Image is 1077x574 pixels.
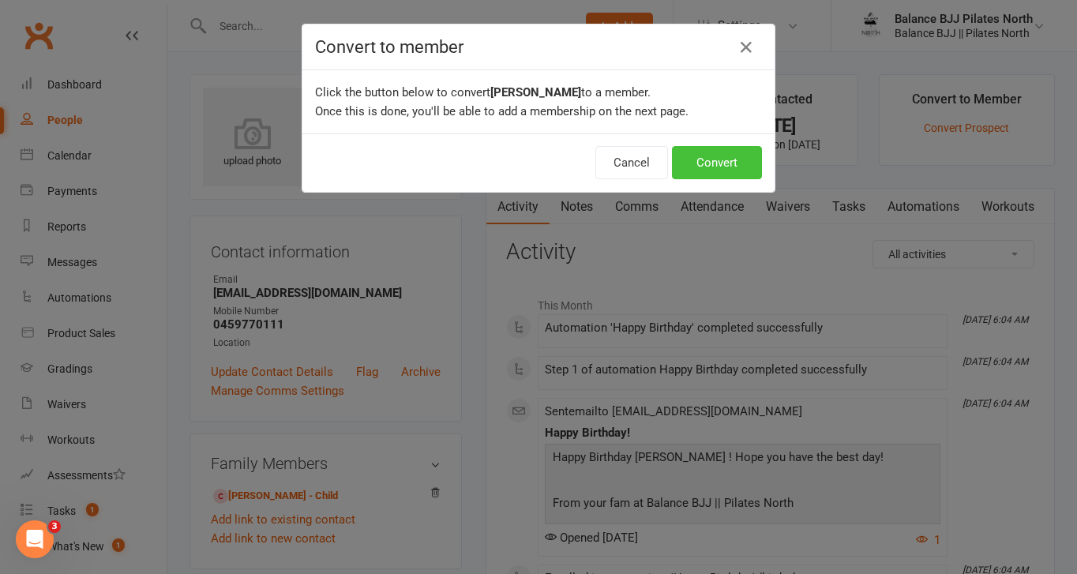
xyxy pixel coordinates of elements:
[48,520,61,533] span: 3
[490,85,581,99] b: [PERSON_NAME]
[302,70,775,133] div: Click the button below to convert to a member. Once this is done, you'll be able to add a members...
[734,35,759,60] button: Close
[16,520,54,558] iframe: Intercom live chat
[672,146,762,179] button: Convert
[595,146,668,179] button: Cancel
[315,37,762,57] h4: Convert to member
